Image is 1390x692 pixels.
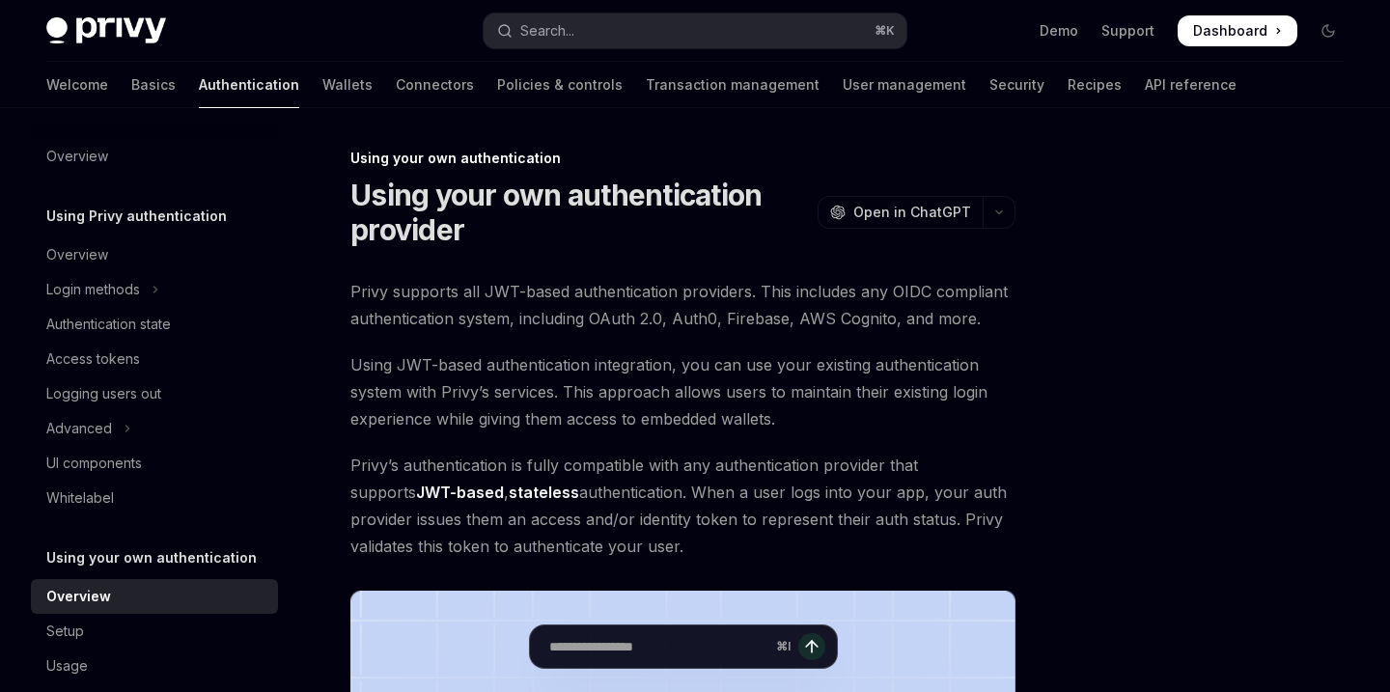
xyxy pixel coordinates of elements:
[350,351,1015,432] span: Using JWT-based authentication integration, you can use your existing authentication system with ...
[549,625,768,668] input: Ask a question...
[31,237,278,272] a: Overview
[31,411,278,446] button: Toggle Advanced section
[31,139,278,174] a: Overview
[31,481,278,515] a: Whitelabel
[31,307,278,342] a: Authentication state
[131,62,176,108] a: Basics
[31,579,278,614] a: Overview
[46,620,84,643] div: Setup
[509,483,579,503] a: stateless
[1193,21,1267,41] span: Dashboard
[46,382,161,405] div: Logging users out
[31,446,278,481] a: UI components
[31,614,278,649] a: Setup
[46,278,140,301] div: Login methods
[46,585,111,608] div: Overview
[46,17,166,44] img: dark logo
[989,62,1044,108] a: Security
[875,23,895,39] span: ⌘ K
[31,649,278,683] a: Usage
[350,178,810,247] h1: Using your own authentication provider
[46,486,114,510] div: Whitelabel
[484,14,905,48] button: Open search
[199,62,299,108] a: Authentication
[46,546,257,569] h5: Using your own authentication
[46,243,108,266] div: Overview
[46,347,140,371] div: Access tokens
[396,62,474,108] a: Connectors
[46,62,108,108] a: Welcome
[46,313,171,336] div: Authentication state
[497,62,623,108] a: Policies & controls
[31,272,278,307] button: Toggle Login methods section
[520,19,574,42] div: Search...
[646,62,820,108] a: Transaction management
[1145,62,1237,108] a: API reference
[798,633,825,660] button: Send message
[31,342,278,376] a: Access tokens
[1178,15,1297,46] a: Dashboard
[322,62,373,108] a: Wallets
[1040,21,1078,41] a: Demo
[350,149,1015,168] div: Using your own authentication
[1101,21,1154,41] a: Support
[31,376,278,411] a: Logging users out
[46,654,88,678] div: Usage
[46,417,112,440] div: Advanced
[853,203,971,222] span: Open in ChatGPT
[350,278,1015,332] span: Privy supports all JWT-based authentication providers. This includes any OIDC compliant authentic...
[416,483,504,503] a: JWT-based
[46,205,227,228] h5: Using Privy authentication
[350,452,1015,560] span: Privy’s authentication is fully compatible with any authentication provider that supports , authe...
[46,145,108,168] div: Overview
[818,196,983,229] button: Open in ChatGPT
[46,452,142,475] div: UI components
[843,62,966,108] a: User management
[1068,62,1122,108] a: Recipes
[1313,15,1344,46] button: Toggle dark mode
